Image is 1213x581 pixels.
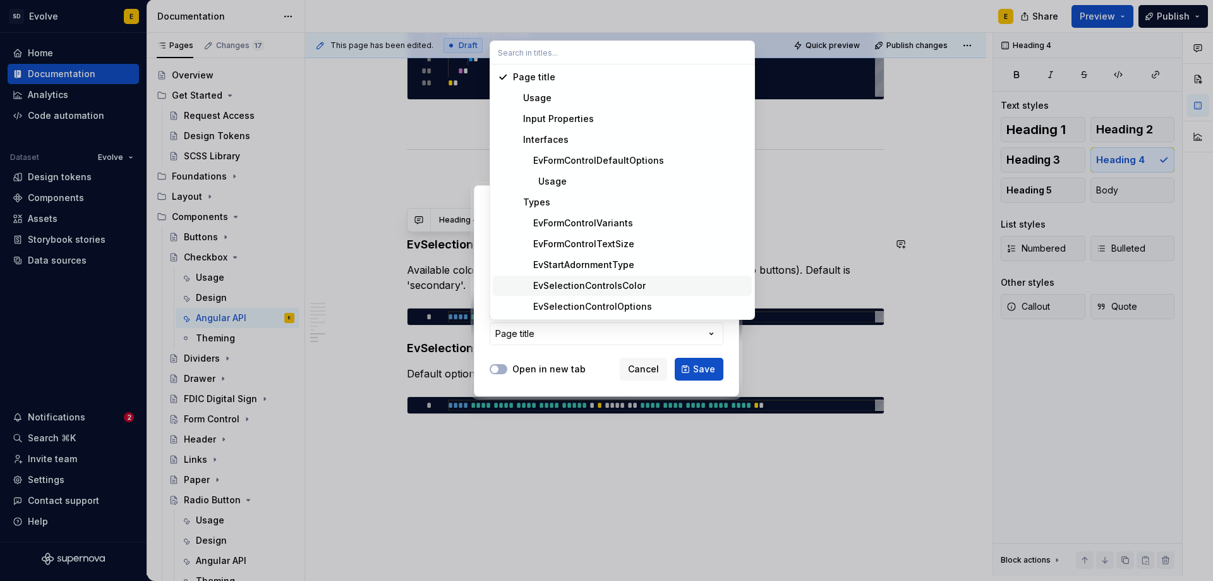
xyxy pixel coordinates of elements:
[513,71,555,83] div: Page title
[513,196,550,209] div: Types
[490,64,754,319] div: Search in titles...
[513,92,552,104] div: Usage
[513,238,634,250] div: EvFormControlTextSize
[513,300,652,313] div: EvSelectionControlOptions
[513,133,569,146] div: Interfaces
[490,41,754,64] input: Search in titles...
[513,259,634,271] div: EvStartAdornmentType
[513,217,633,229] div: EvFormControlVariants
[513,154,664,167] div: EvFormControlDefaultOptions
[513,175,567,188] div: Usage
[513,113,594,125] div: Input Properties
[513,279,646,292] div: EvSelectionControlsColor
